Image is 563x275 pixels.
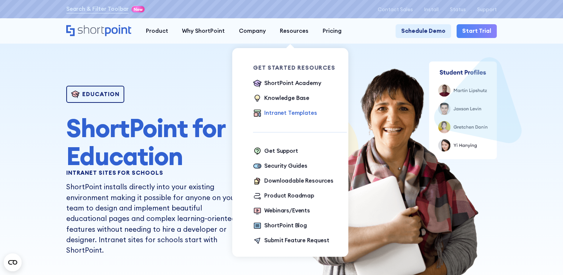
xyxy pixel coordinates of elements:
[264,236,329,245] div: Submit Feature Request
[477,7,497,12] a: Support
[253,221,307,231] a: ShortPoint Blog
[264,206,310,215] div: Webinars/Events
[145,27,168,35] div: Product
[264,79,321,88] div: ShortPoint Academy
[66,181,241,256] p: ShortPoint installs directly into your existing environment making it possible for anyone on your...
[253,109,317,118] a: Intranet Templates
[323,27,342,35] div: Pricing
[264,221,307,230] div: ShortPoint Blog
[66,5,129,13] a: Search & Filter Toolbar
[253,206,310,216] a: Webinars/Events
[264,162,307,170] div: Security Guides
[253,94,309,103] a: Knowledge Base
[253,177,333,186] a: Downloadable Resources
[264,177,333,185] div: Downloadable Resources
[253,147,298,156] a: Get Support
[139,24,175,38] a: Product
[264,109,317,117] div: Intranet Templates
[253,236,329,246] a: Submit Feature Request
[82,91,119,97] div: Education
[457,24,497,38] a: Start Trial
[429,189,563,275] iframe: Chat Widget
[239,27,266,35] div: Company
[66,114,241,170] h1: ShortPoint for Education
[253,192,314,201] a: Product Roadmap
[396,24,451,38] a: Schedule Demo
[264,94,309,102] div: Knowledge Base
[450,7,466,12] a: Status
[253,79,321,88] a: ShortPoint Academy
[253,162,307,171] a: Security Guides
[280,27,308,35] div: Resources
[273,24,316,38] a: Resources
[253,65,347,70] div: Get Started Resources
[4,253,22,271] button: Open CMP widget
[264,192,314,200] div: Product Roadmap
[316,24,349,38] a: Pricing
[175,24,232,38] a: Why ShortPoint
[182,27,225,35] div: Why ShortPoint
[377,7,413,12] a: Contact Sales
[66,25,132,37] a: Home
[264,147,298,155] div: Get Support
[232,24,273,38] a: Company
[66,170,241,176] h2: INTRANET SITES FOR SCHOOLS
[424,7,439,12] a: Install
